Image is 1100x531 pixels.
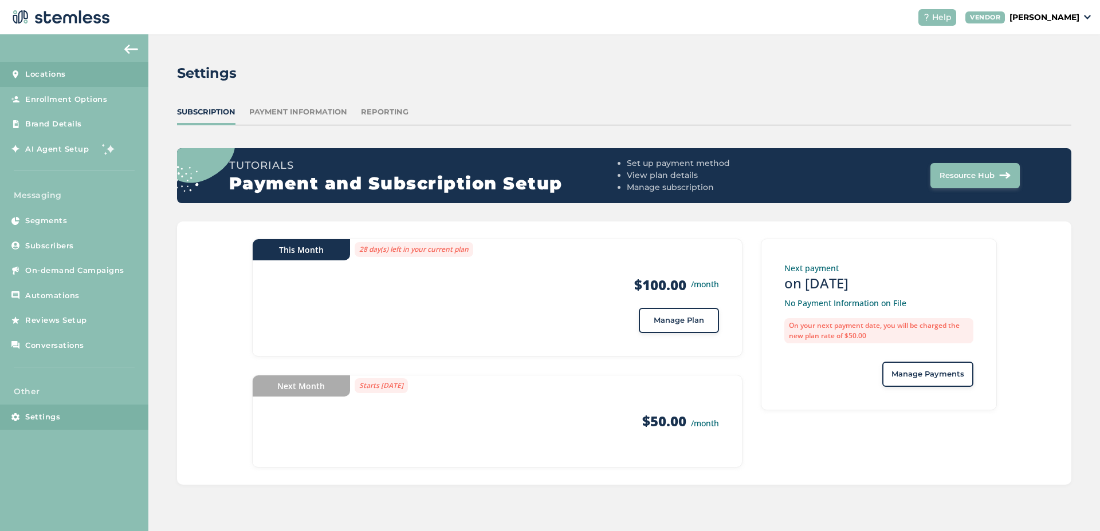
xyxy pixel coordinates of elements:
span: Automations [25,290,80,302]
div: VENDOR [965,11,1005,23]
button: Manage Payments [882,362,973,387]
label: On your next payment date, you will be charged the new plan rate of $50.00 [784,318,973,343]
div: Subscription [177,106,235,118]
button: Resource Hub [930,163,1020,188]
span: Settings [25,411,60,423]
span: Segments [25,215,67,227]
p: [PERSON_NAME] [1009,11,1079,23]
iframe: Chat Widget [1043,476,1100,531]
span: Manage Payments [891,368,964,380]
div: Payment Information [249,106,347,118]
img: logo-dark-0685b13c.svg [9,6,110,29]
span: Enrollment Options [25,94,107,105]
p: Next payment [784,262,973,274]
div: Reporting [361,106,408,118]
label: Starts [DATE] [355,378,408,393]
img: icon_down-arrow-small-66adaf34.svg [1084,15,1091,19]
img: circle_dots-9438f9e3.svg [160,109,235,191]
span: Resource Hub [940,170,995,181]
span: Conversations [25,340,84,351]
span: Manage Plan [654,315,704,326]
span: AI Agent Setup [25,144,89,155]
li: View plan details [627,169,821,181]
span: On-demand Campaigns [25,265,124,276]
div: Next Month [253,375,350,397]
h3: on [DATE] [784,274,973,292]
span: Subscribers [25,240,74,252]
li: Manage subscription [627,181,821,193]
label: 28 day(s) left in your current plan [355,242,473,257]
span: Locations [25,69,66,80]
h2: Settings [177,63,237,84]
span: Help [932,11,952,23]
h2: Payment and Subscription Setup [229,173,622,194]
img: icon-arrow-back-accent-c549486e.svg [124,45,138,54]
small: /month [691,278,719,290]
img: glitter-stars-b7820f95.gif [97,137,120,160]
span: Reviews Setup [25,315,87,326]
li: Set up payment method [627,157,821,169]
p: No Payment Information on File [784,297,973,309]
h3: Tutorials [229,157,622,173]
button: Manage Plan [639,308,719,333]
img: icon-help-white-03924b79.svg [923,14,930,21]
div: This Month [253,239,350,260]
span: Brand Details [25,118,82,130]
small: /month [691,418,719,429]
strong: $100.00 [634,276,686,294]
strong: $50.00 [642,411,686,430]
